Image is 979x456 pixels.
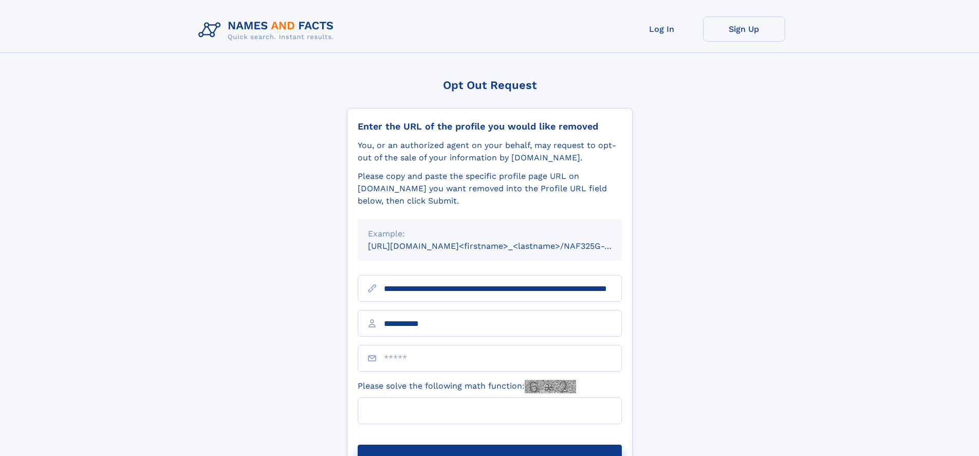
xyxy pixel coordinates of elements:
[368,241,641,251] small: [URL][DOMAIN_NAME]<firstname>_<lastname>/NAF325G-xxxxxxxx
[703,16,785,42] a: Sign Up
[621,16,703,42] a: Log In
[368,228,612,240] div: Example:
[194,16,342,44] img: Logo Names and Facts
[358,139,622,164] div: You, or an authorized agent on your behalf, may request to opt-out of the sale of your informatio...
[358,170,622,207] div: Please copy and paste the specific profile page URL on [DOMAIN_NAME] you want removed into the Pr...
[358,121,622,132] div: Enter the URL of the profile you would like removed
[347,79,633,92] div: Opt Out Request
[358,380,576,393] label: Please solve the following math function:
